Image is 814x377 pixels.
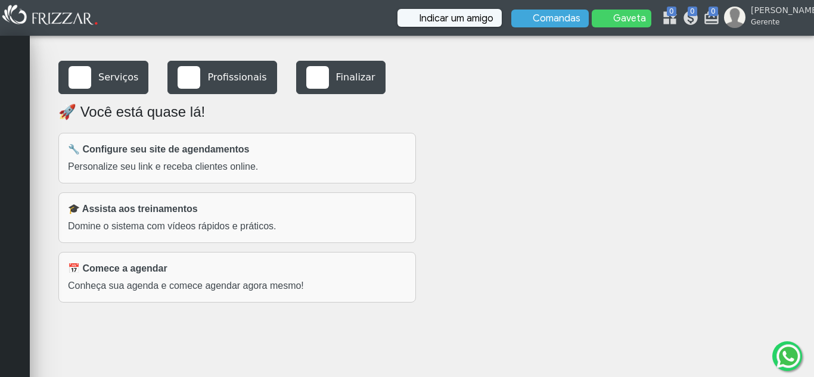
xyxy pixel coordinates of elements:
a: 0 [703,10,715,30]
a: 🎓 Assista aos treinamentos Domine o sistema com vídeos rápidos e práticos. [58,192,416,243]
span: [PERSON_NAME] [751,4,804,17]
p: Conheça sua agenda e comece agendar agora mesmo! [68,279,406,293]
button: Indicar um amigo [397,9,502,27]
button: Comandas [511,10,589,27]
p: Finalizar [336,70,375,85]
p: Personalize seu link e receba clientes online. [68,160,406,174]
span: 0 [709,7,718,16]
p: Profissionais [207,70,266,85]
strong: 📅 Comece a agendar [68,263,167,273]
strong: 🔧 Configure seu site de agendamentos [68,144,250,154]
a: 0 [661,10,673,30]
img: whatsapp.png [774,342,803,370]
a: Finalizar [296,61,386,94]
p: Domine o sistema com vídeos rápidos e práticos. [68,219,406,233]
h2: 🚀 Você está quase lá! [58,104,416,121]
span: Comandas [533,14,580,23]
span: 0 [667,7,676,16]
a: 0 [682,10,694,30]
button: Gaveta [592,10,651,27]
span: 0 [688,7,697,16]
p: Serviços [98,70,138,85]
a: Serviços [58,61,148,94]
strong: 🎓 Assista aos treinamentos [68,204,198,214]
a: [PERSON_NAME] Gerente [724,7,808,28]
span: Gaveta [613,14,643,23]
span: Gerente [751,17,804,27]
a: 📅 Comece a agendar Conheça sua agenda e comece agendar agora mesmo! [58,252,416,303]
span: Indicar um amigo [419,14,493,23]
a: Profissionais [167,61,276,94]
a: 🔧 Configure seu site de agendamentos Personalize seu link e receba clientes online. [58,133,416,183]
